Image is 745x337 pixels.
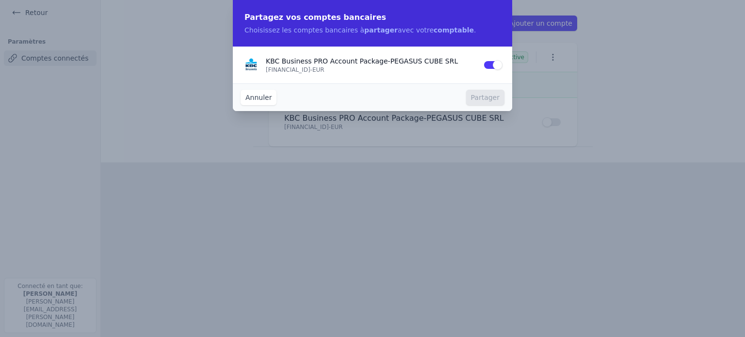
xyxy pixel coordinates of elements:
[266,56,477,66] p: KBC Business PRO Account Package - PEGASUS CUBE SRL
[244,12,501,23] h2: Partagez vos comptes bancaires
[266,66,477,74] p: [FINANCIAL_ID] - EUR
[244,25,501,35] p: Choisissez les comptes bancaires à avec votre .
[241,90,276,105] button: Annuler
[466,90,504,105] button: Partager
[364,26,398,34] strong: partager
[434,26,474,34] strong: comptable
